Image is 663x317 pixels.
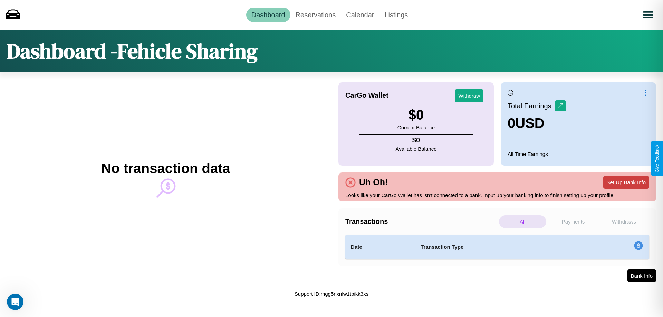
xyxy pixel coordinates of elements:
[638,5,658,24] button: Open menu
[508,116,566,131] h3: 0 USD
[345,190,649,200] p: Looks like your CarGo Wallet has isn't connected to a bank. Input up your banking info to finish ...
[508,149,649,159] p: All Time Earnings
[396,136,437,144] h4: $ 0
[345,235,649,259] table: simple table
[295,289,368,298] p: Support ID: mgg5nxnlw1tbikk3xs
[421,243,577,251] h4: Transaction Type
[379,8,413,22] a: Listings
[7,37,258,65] h1: Dashboard - Fehicle Sharing
[655,145,660,172] div: Give Feedback
[455,89,483,102] button: Withdraw
[550,215,597,228] p: Payments
[499,215,546,228] p: All
[341,8,379,22] a: Calendar
[356,177,391,187] h4: Uh Oh!
[600,215,647,228] p: Withdraws
[345,91,388,99] h4: CarGo Wallet
[508,100,555,112] p: Total Earnings
[397,107,435,123] h3: $ 0
[101,161,230,176] h2: No transaction data
[7,294,23,310] iframe: Intercom live chat
[345,218,497,226] h4: Transactions
[396,144,437,153] p: Available Balance
[351,243,410,251] h4: Date
[397,123,435,132] p: Current Balance
[627,269,656,282] button: Bank Info
[290,8,341,22] a: Reservations
[603,176,649,189] button: Set Up Bank Info
[246,8,290,22] a: Dashboard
